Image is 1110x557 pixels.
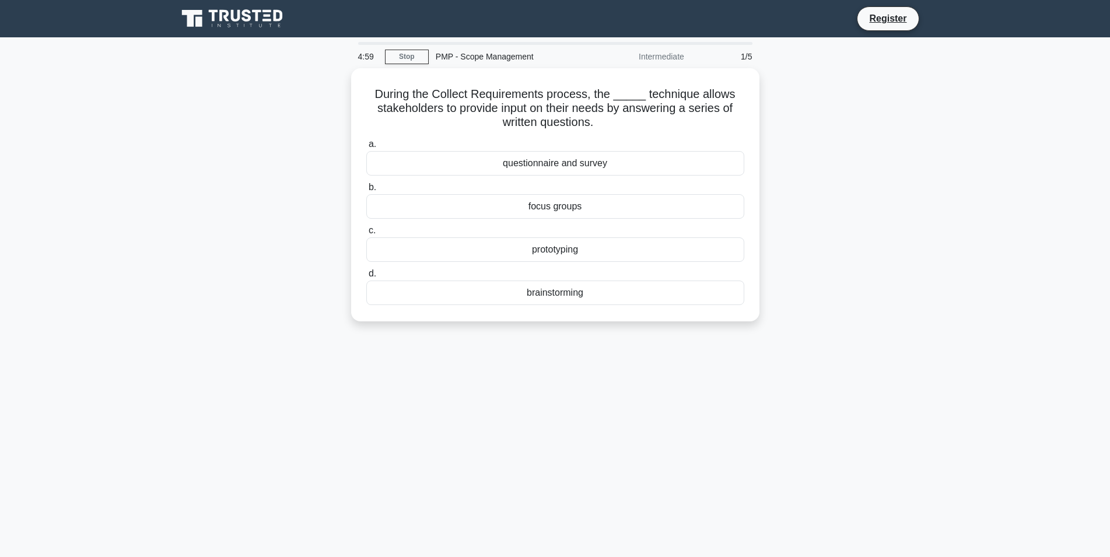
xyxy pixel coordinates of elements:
[366,194,744,219] div: focus groups
[351,45,385,68] div: 4:59
[385,50,429,64] a: Stop
[366,237,744,262] div: prototyping
[369,182,376,192] span: b.
[691,45,759,68] div: 1/5
[366,151,744,176] div: questionnaire and survey
[862,11,913,26] a: Register
[429,45,589,68] div: PMP - Scope Management
[366,281,744,305] div: brainstorming
[589,45,691,68] div: Intermediate
[369,139,376,149] span: a.
[369,225,376,235] span: c.
[365,87,745,130] h5: During the Collect Requirements process, the _____ technique allows stakeholders to provide input...
[369,268,376,278] span: d.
